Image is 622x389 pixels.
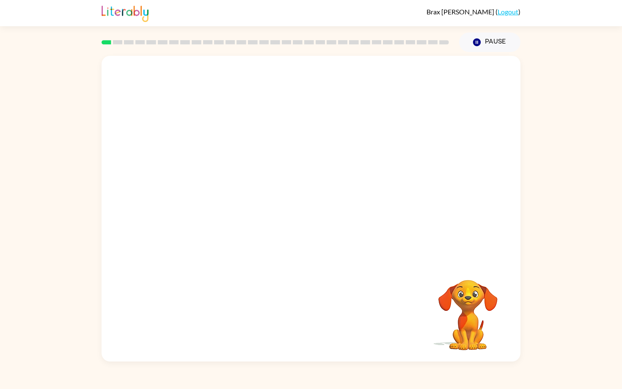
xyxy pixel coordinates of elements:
span: Brax [PERSON_NAME] [427,8,495,16]
a: Logout [498,8,518,16]
img: Literably [102,3,149,22]
div: ( ) [427,8,520,16]
video: Your browser must support playing .mp4 files to use Literably. Please try using another browser. [426,267,510,351]
button: Pause [459,33,520,52]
